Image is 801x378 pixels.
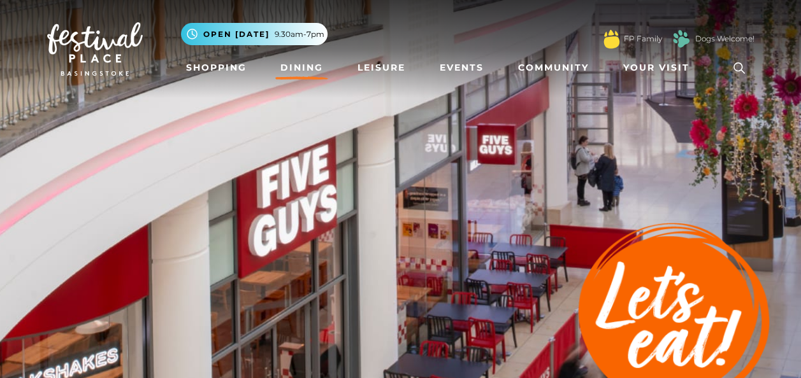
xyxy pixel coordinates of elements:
[352,56,410,80] a: Leisure
[623,61,689,74] span: Your Visit
[275,56,328,80] a: Dining
[513,56,594,80] a: Community
[275,29,324,40] span: 9.30am-7pm
[203,29,270,40] span: Open [DATE]
[695,33,754,45] a: Dogs Welcome!
[47,22,143,76] img: Festival Place Logo
[435,56,489,80] a: Events
[624,33,662,45] a: FP Family
[618,56,701,80] a: Your Visit
[181,23,328,45] button: Open [DATE] 9.30am-7pm
[181,56,252,80] a: Shopping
